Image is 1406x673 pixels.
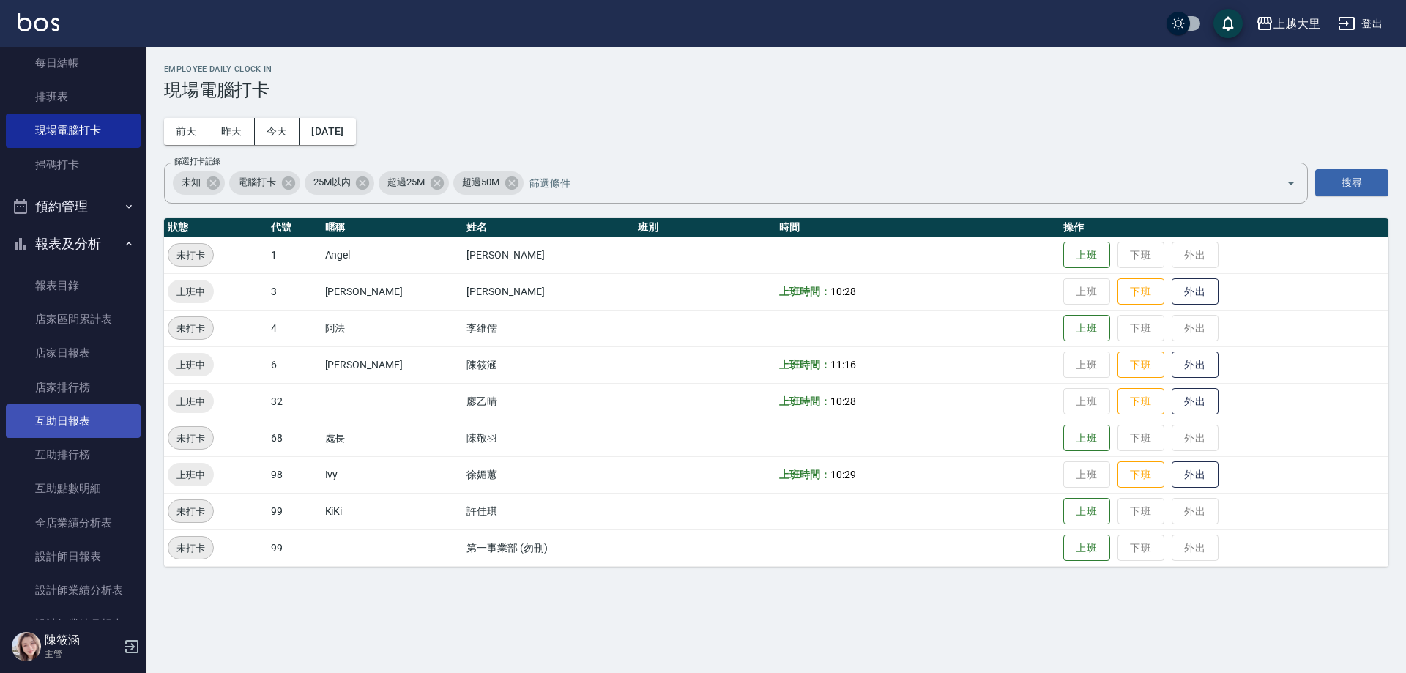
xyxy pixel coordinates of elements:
[463,456,633,493] td: 徐媚蕙
[6,438,141,472] a: 互助排行榜
[168,431,213,446] span: 未打卡
[1279,171,1303,195] button: Open
[164,80,1388,100] h3: 現場電腦打卡
[267,310,321,346] td: 4
[168,321,213,336] span: 未打卡
[1172,278,1219,305] button: 外出
[1315,169,1388,196] button: 搜尋
[1063,535,1110,562] button: 上班
[6,148,141,182] a: 掃碼打卡
[6,540,141,573] a: 設計師日報表
[209,118,255,145] button: 昨天
[779,469,830,480] b: 上班時間：
[6,225,141,263] button: 報表及分析
[1117,461,1164,488] button: 下班
[1273,15,1320,33] div: 上越大里
[168,504,213,519] span: 未打卡
[229,171,300,195] div: 電腦打卡
[229,175,285,190] span: 電腦打卡
[174,156,220,167] label: 篩選打卡記錄
[168,248,213,263] span: 未打卡
[526,170,1260,196] input: 篩選條件
[321,493,464,529] td: KiKi
[1332,10,1388,37] button: 登出
[1213,9,1243,38] button: save
[463,310,633,346] td: 李維儒
[6,80,141,114] a: 排班表
[267,493,321,529] td: 99
[6,472,141,505] a: 互助點數明細
[267,529,321,566] td: 99
[168,357,214,373] span: 上班中
[305,171,375,195] div: 25M以內
[453,171,524,195] div: 超過50M
[1172,461,1219,488] button: 外出
[779,286,830,297] b: 上班時間：
[379,175,434,190] span: 超過25M
[6,187,141,226] button: 預約管理
[1117,388,1164,415] button: 下班
[1063,425,1110,452] button: 上班
[300,118,355,145] button: [DATE]
[1060,218,1388,237] th: 操作
[168,540,213,556] span: 未打卡
[6,573,141,607] a: 設計師業績分析表
[168,284,214,300] span: 上班中
[1117,352,1164,379] button: 下班
[634,218,776,237] th: 班別
[6,371,141,404] a: 店家排行榜
[1172,352,1219,379] button: 外出
[173,171,225,195] div: 未知
[830,395,856,407] span: 10:28
[6,404,141,438] a: 互助日報表
[779,395,830,407] b: 上班時間：
[463,383,633,420] td: 廖乙晴
[18,13,59,31] img: Logo
[1063,315,1110,342] button: 上班
[267,456,321,493] td: 98
[463,237,633,273] td: [PERSON_NAME]
[775,218,1059,237] th: 時間
[267,420,321,456] td: 68
[321,346,464,383] td: [PERSON_NAME]
[267,273,321,310] td: 3
[267,237,321,273] td: 1
[305,175,360,190] span: 25M以內
[830,469,856,480] span: 10:29
[6,46,141,80] a: 每日結帳
[463,218,633,237] th: 姓名
[1063,498,1110,525] button: 上班
[779,359,830,371] b: 上班時間：
[830,359,856,371] span: 11:16
[1117,278,1164,305] button: 下班
[463,493,633,529] td: 許佳琪
[164,64,1388,74] h2: Employee Daily Clock In
[168,467,214,483] span: 上班中
[173,175,209,190] span: 未知
[453,175,508,190] span: 超過50M
[321,273,464,310] td: [PERSON_NAME]
[321,310,464,346] td: 阿法
[6,607,141,641] a: 設計師業績月報表
[321,456,464,493] td: Ivy
[1063,242,1110,269] button: 上班
[267,383,321,420] td: 32
[267,346,321,383] td: 6
[45,647,119,661] p: 主管
[1172,388,1219,415] button: 外出
[321,218,464,237] th: 暱稱
[321,237,464,273] td: Angel
[45,633,119,647] h5: 陳筱涵
[463,420,633,456] td: 陳敬羽
[164,218,267,237] th: 狀態
[321,420,464,456] td: 處長
[12,632,41,661] img: Person
[267,218,321,237] th: 代號
[164,118,209,145] button: 前天
[168,394,214,409] span: 上班中
[379,171,449,195] div: 超過25M
[6,336,141,370] a: 店家日報表
[6,302,141,336] a: 店家區間累計表
[6,269,141,302] a: 報表目錄
[6,114,141,147] a: 現場電腦打卡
